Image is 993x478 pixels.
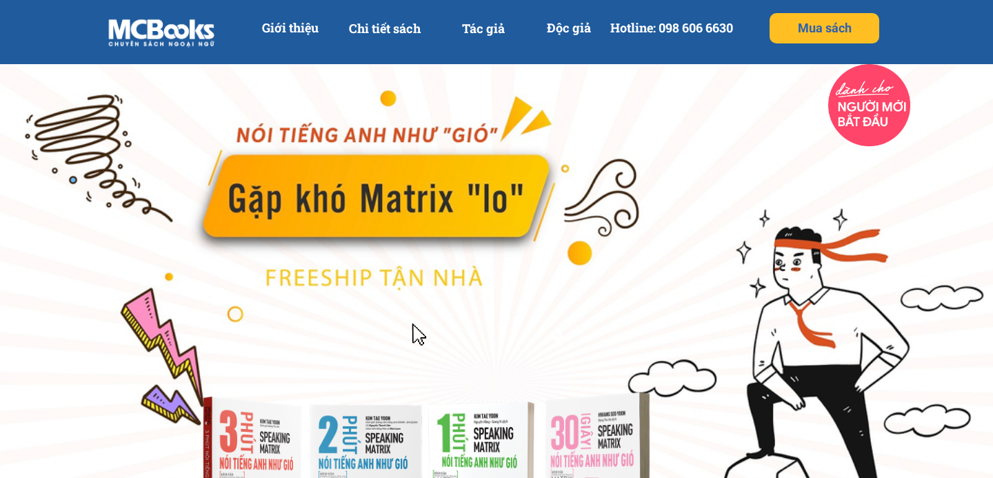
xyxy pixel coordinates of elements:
[254,12,326,43] p: Giới thiệu
[770,13,879,43] p: Mua sách
[604,12,739,43] p: Hotline: 098 606 6630
[443,13,524,44] p: Tác giả
[341,13,429,44] p: Chi tiết sách
[532,12,606,43] p: Độc giả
